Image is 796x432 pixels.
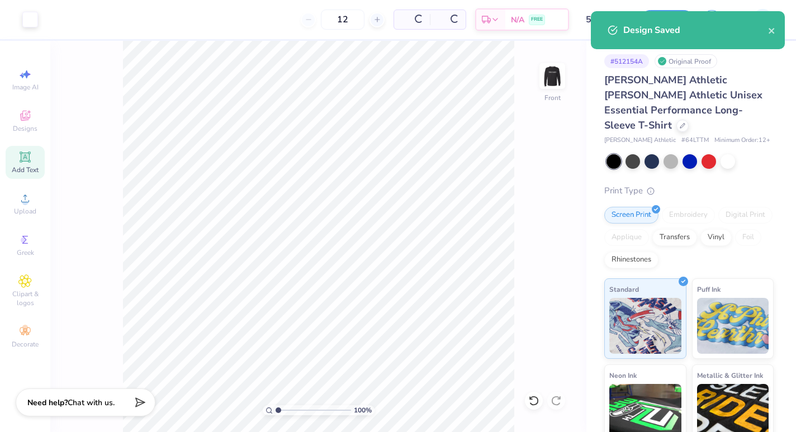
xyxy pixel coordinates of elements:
[17,248,34,257] span: Greek
[6,289,45,307] span: Clipart & logos
[609,369,637,381] span: Neon Ink
[697,298,769,354] img: Puff Ink
[321,10,364,30] input: – –
[12,165,39,174] span: Add Text
[13,124,37,133] span: Designs
[12,340,39,349] span: Decorate
[609,298,681,354] img: Standard
[511,14,524,26] span: N/A
[768,23,776,37] button: close
[14,207,36,216] span: Upload
[531,16,543,23] span: FREE
[623,23,768,37] div: Design Saved
[354,405,372,415] span: 100 %
[577,8,632,31] input: Untitled Design
[27,397,68,408] strong: Need help?
[12,83,39,92] span: Image AI
[697,369,763,381] span: Metallic & Glitter Ink
[68,397,115,408] span: Chat with us.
